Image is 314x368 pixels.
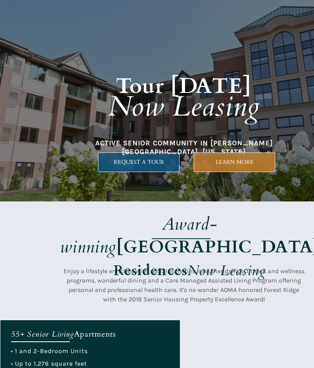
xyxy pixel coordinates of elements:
a: REQUEST A TOUR [98,152,180,172]
strong: Tour [DATE] [116,72,252,101]
span: ACTIVE SENIOR COMMUNITY IN [PERSON_NAME][GEOGRAPHIC_DATA], [US_STATE] [95,139,273,156]
a: LEARN MORE [194,152,275,172]
span: Apartments [74,329,116,339]
span: LEARN MORE [194,159,275,165]
strong: Residences [114,261,187,280]
span: • 1 and 2-Bedroom Units [11,347,88,355]
em: Now Leasing [187,261,266,280]
span: • Up to 1,276 square feet [11,360,87,367]
em: 55+ Senior Living [11,329,74,339]
em: Now Leasing [108,88,260,126]
em: Award-winning [60,212,218,259]
span: REQUEST A TOUR [98,159,179,165]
